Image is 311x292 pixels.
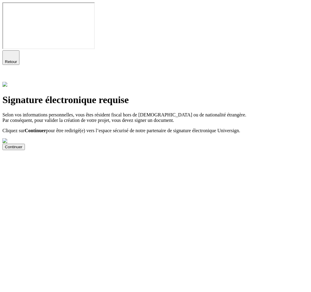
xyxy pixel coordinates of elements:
img: alexis.png [2,82,7,87]
span: Continuer [25,128,46,133]
h1: Signature électronique requise [2,94,309,106]
button: Continuer [2,144,25,150]
div: Continuer [5,145,22,149]
span: pour être redirigé(e) vers l’espace sécurisé de notre partenaire de signature électronique Univer... [46,128,240,133]
span: Retour [5,59,17,64]
span: Selon vos informations personnelles, vous êtes résident fiscal hors de [DEMOGRAPHIC_DATA] ou de n... [2,112,246,117]
span: Cliquez sur [2,128,25,133]
span: Par conséquent, pour valider la création de votre projet, vous devez signer un document. [2,118,174,123]
button: Retour [2,50,19,65]
img: universign [2,138,28,144]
